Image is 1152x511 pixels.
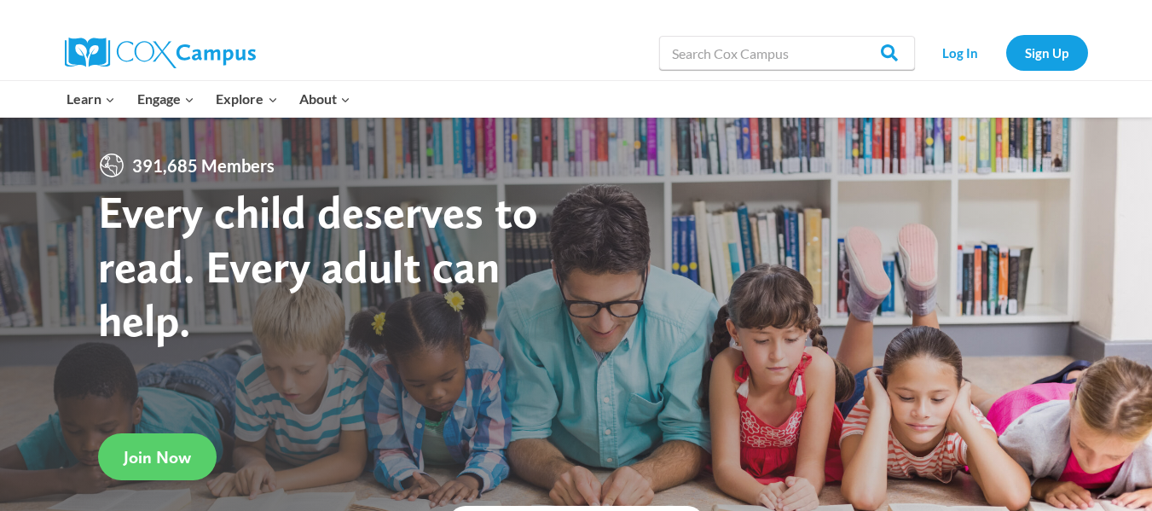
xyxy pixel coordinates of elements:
nav: Secondary Navigation [923,35,1088,70]
img: Cox Campus [65,38,256,68]
span: Explore [216,88,277,110]
input: Search Cox Campus [659,36,915,70]
span: 391,685 Members [125,152,281,179]
a: Log In [923,35,998,70]
a: Join Now [98,433,217,480]
strong: Every child deserves to read. Every adult can help. [98,184,538,347]
span: Engage [137,88,194,110]
nav: Primary Navigation [56,81,362,117]
span: Learn [67,88,115,110]
span: About [299,88,350,110]
a: Sign Up [1006,35,1088,70]
span: Join Now [124,447,191,467]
